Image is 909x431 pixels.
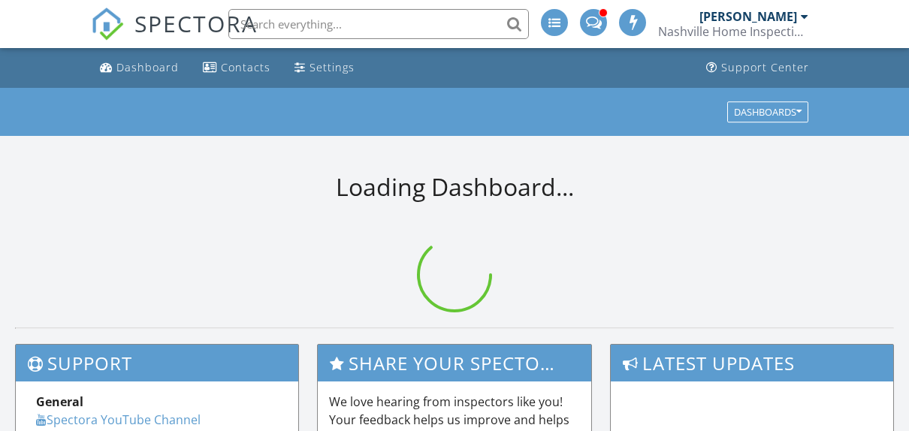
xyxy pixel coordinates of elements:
[611,345,893,381] h3: Latest Updates
[658,24,808,39] div: Nashville Home Inspection
[288,54,361,82] a: Settings
[310,60,355,74] div: Settings
[116,60,179,74] div: Dashboard
[699,9,797,24] div: [PERSON_NAME]
[91,20,258,52] a: SPECTORA
[228,9,529,39] input: Search everything...
[36,411,201,428] a: Spectora YouTube Channel
[318,345,591,381] h3: Share Your Spectora Experience
[700,54,815,82] a: Support Center
[727,101,808,122] button: Dashboards
[134,8,258,39] span: SPECTORA
[734,107,802,117] div: Dashboards
[36,393,83,410] strong: General
[221,60,270,74] div: Contacts
[16,345,298,381] h3: Support
[91,8,124,41] img: The Best Home Inspection Software - Spectora
[94,54,185,82] a: Dashboard
[721,60,809,74] div: Support Center
[197,54,276,82] a: Contacts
